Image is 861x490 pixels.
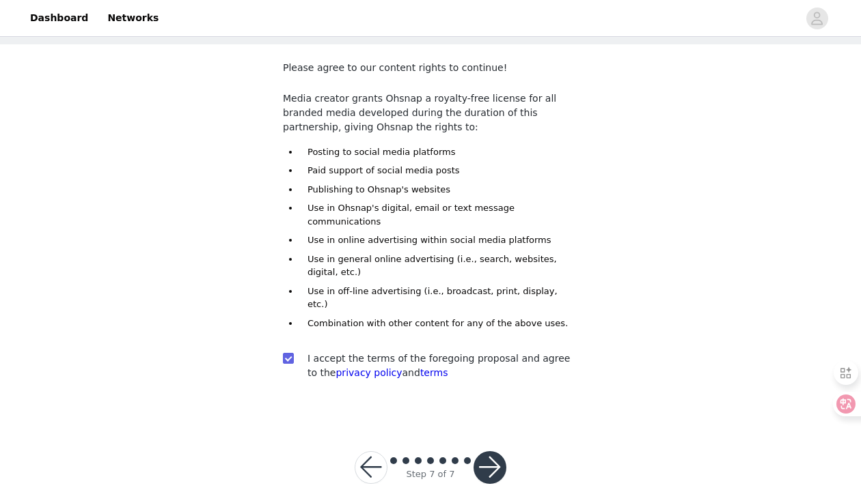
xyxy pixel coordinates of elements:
[299,253,578,279] li: Use in general online advertising (i.e., search, websites, digital, etc.)
[299,145,578,159] li: Posting to social media platforms
[99,3,167,33] a: Networks
[299,164,578,177] li: Paid support of social media posts
[406,467,454,481] div: Step 7 of 7
[299,201,578,228] li: Use in Ohsnap's digital, email or text message communications
[299,183,578,197] li: Publishing to Ohsnap's websites
[336,367,402,378] a: privacy policy
[22,3,96,33] a: Dashboard
[299,285,578,311] li: Use in off-line advertising (i.e., broadcast, print, display, etc.)
[299,317,578,330] li: Combination with other content for any of the above uses.
[420,367,448,378] a: terms
[283,61,578,75] p: Please agree to our content rights to continue!
[299,233,578,247] li: Use in online advertising within social media platforms
[810,8,823,29] div: avatar
[283,91,578,134] p: Media creator grants Ohsnap a royalty-free license for all branded media developed during the dur...
[307,353,570,378] span: I accept the terms of the foregoing proposal and agree to the and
